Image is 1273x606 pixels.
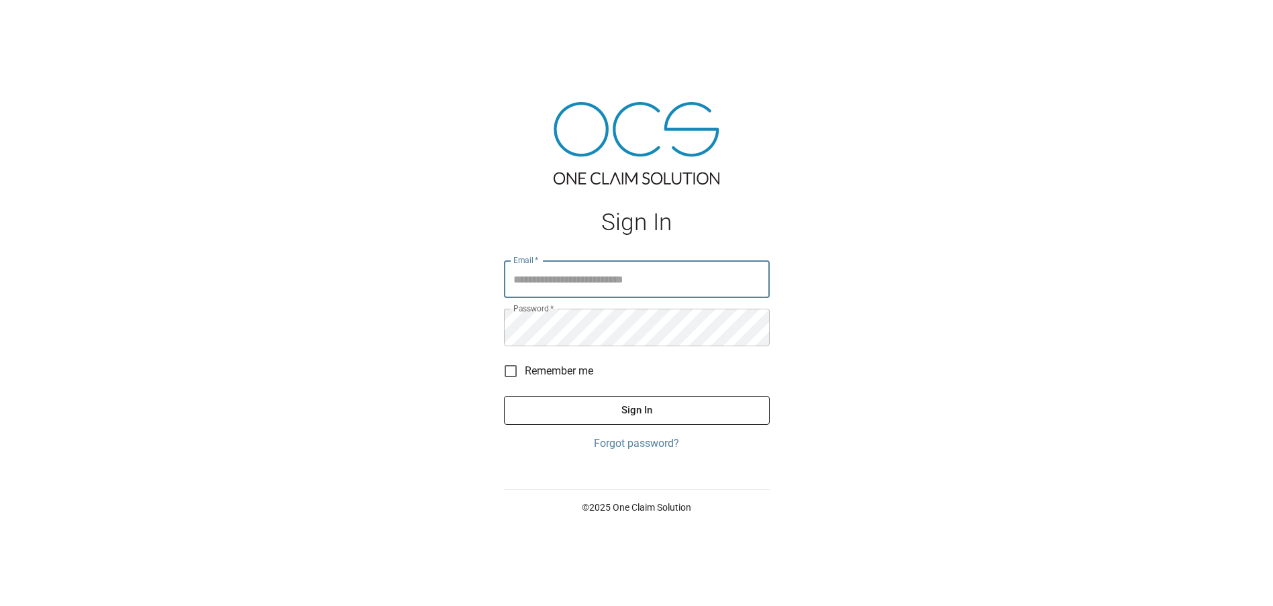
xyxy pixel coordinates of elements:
label: Password [513,303,554,314]
a: Forgot password? [504,436,770,452]
h1: Sign In [504,209,770,236]
label: Email [513,254,539,266]
span: Remember me [525,363,593,379]
img: ocs-logo-white-transparent.png [16,8,70,35]
button: Sign In [504,396,770,424]
p: © 2025 One Claim Solution [504,501,770,514]
img: ocs-logo-tra.png [554,102,719,185]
